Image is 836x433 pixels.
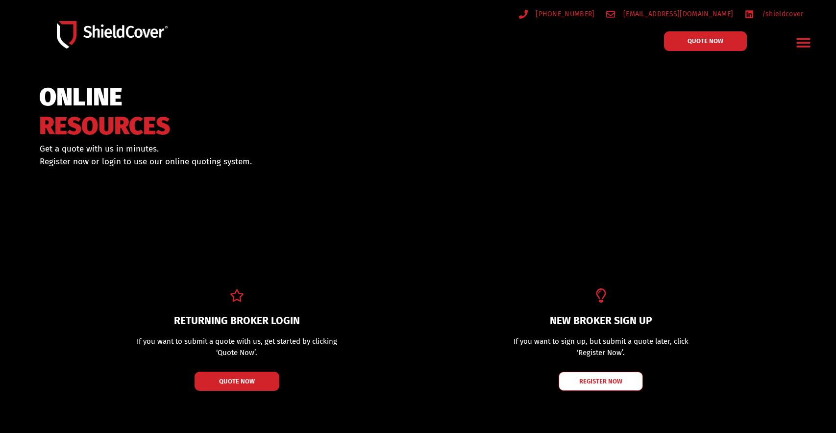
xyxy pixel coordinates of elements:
[57,21,168,48] img: Shield-Cover-Underwriting-Australia-logo-full
[688,38,723,44] span: QUOTE NOW
[559,372,643,391] a: REGISTER NOW
[621,8,733,20] span: [EMAIL_ADDRESS][DOMAIN_NAME]
[110,316,364,326] h2: RETURNING BROKER LOGIN
[664,31,747,51] a: QUOTE NOW
[40,143,405,168] p: Get a quote with us in minutes. Register now or login to use our online quoting system.
[519,8,595,20] a: [PHONE_NUMBER]
[550,314,652,327] a: NEW BROKER SIGN UP​
[745,8,803,20] a: /shieldcover
[606,8,733,20] a: [EMAIL_ADDRESS][DOMAIN_NAME]
[219,378,255,384] span: QUOTE NOW
[195,372,279,391] a: QUOTE NOW
[760,8,804,20] span: /shieldcover
[129,336,344,358] p: If you want to submit a quote with us, get started by clicking ‘Quote Now’.
[495,336,706,358] p: If you want to sign up, but submit a quote later, click ‘Register Now’.
[39,87,170,107] span: ONLINE
[792,31,815,54] div: Menu Toggle
[533,8,594,20] span: [PHONE_NUMBER]
[579,378,622,384] span: REGISTER NOW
